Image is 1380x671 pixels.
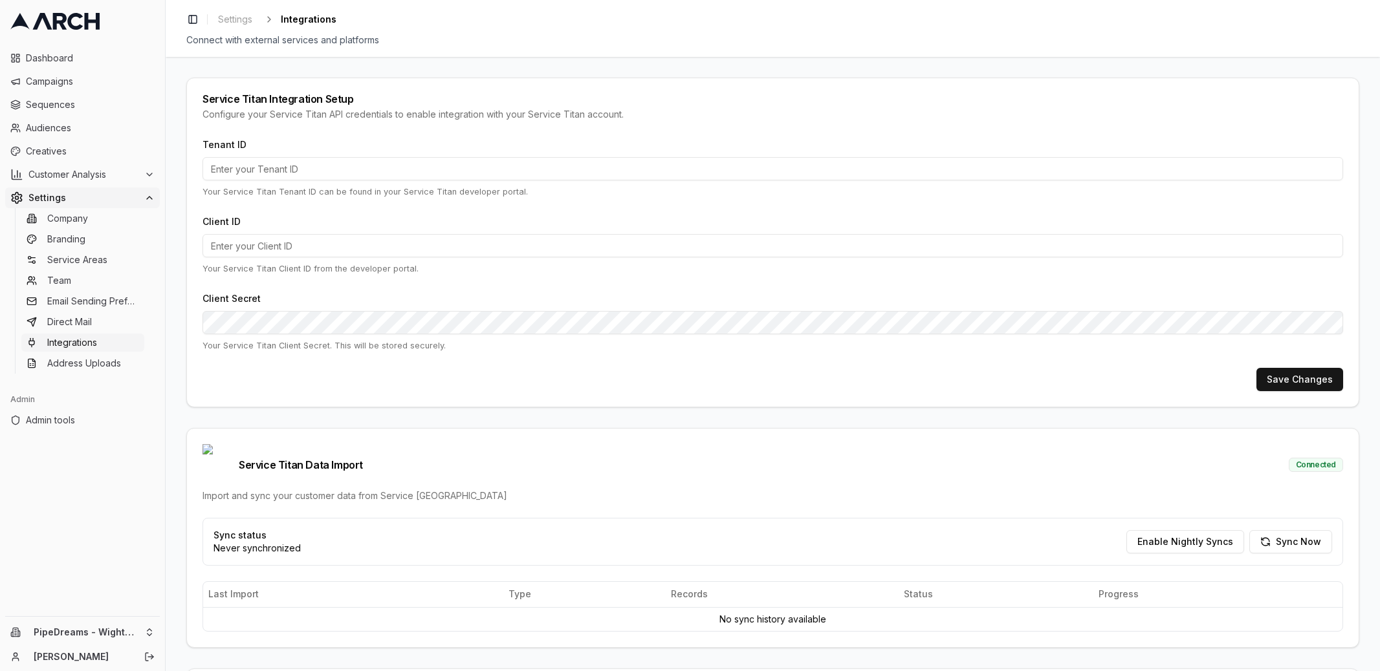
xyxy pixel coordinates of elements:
a: Creatives [5,141,160,162]
span: Direct Mail [47,315,92,328]
span: Settings [28,191,139,204]
input: Enter your Client ID [203,234,1343,257]
div: Service Titan Integration Setup [203,94,1343,104]
img: Service Titan logo [203,444,234,485]
p: Your Service Titan Client Secret. This will be stored securely. [203,339,1343,352]
a: Branding [21,230,144,248]
div: Connected [1289,458,1343,472]
a: Settings [213,10,257,28]
th: Progress [1093,582,1342,608]
a: Email Sending Preferences [21,292,144,310]
span: Sequences [26,98,155,111]
th: Last Import [203,582,503,608]
button: Settings [5,187,160,208]
div: Import and sync your customer data from Service [GEOGRAPHIC_DATA] [203,489,1343,502]
th: Status [899,582,1093,608]
button: Log out [140,648,159,666]
th: Type [503,582,666,608]
p: Your Service Titan Client ID from the developer portal. [203,262,1343,275]
a: Dashboard [5,48,160,69]
button: Enable Nightly Syncs [1126,530,1244,553]
button: Customer Analysis [5,164,160,185]
label: Client ID [203,216,241,227]
nav: breadcrumb [213,10,336,28]
span: Email Sending Preferences [47,295,139,308]
p: Never synchronized [214,542,301,555]
span: Admin tools [26,414,155,427]
a: Campaigns [5,71,160,92]
a: Address Uploads [21,354,144,372]
span: Team [47,274,71,287]
a: [PERSON_NAME] [34,650,130,663]
th: Records [666,582,899,608]
span: Audiences [26,122,155,134]
a: Direct Mail [21,313,144,331]
span: Service Areas [47,253,107,266]
span: Company [47,212,88,225]
div: Connect with external services and platforms [186,34,1359,47]
label: Client Secret [203,293,261,304]
button: PipeDreams - Wighton's Plumbing, Heating & Air Conditioning [5,622,160,643]
span: Address Uploads [47,357,121,370]
span: PipeDreams - Wighton's Plumbing, Heating & Air Conditioning [34,626,139,638]
a: Company [21,209,144,228]
a: Sequences [5,94,160,115]
span: Settings [218,13,252,26]
span: Service Titan Data Import [203,444,363,485]
a: Audiences [5,118,160,138]
a: Service Areas [21,251,144,269]
button: Sync Now [1249,530,1332,553]
span: Integrations [281,13,336,26]
span: Customer Analysis [28,168,139,181]
p: Your Service Titan Tenant ID can be found in your Service Titan developer portal. [203,186,1343,198]
input: Enter your Tenant ID [203,157,1343,180]
a: Admin tools [5,410,160,431]
span: Creatives [26,145,155,158]
div: Admin [5,389,160,410]
span: Branding [47,233,85,246]
td: No sync history available [203,608,1342,632]
span: Integrations [47,336,97,349]
span: Dashboard [26,52,155,65]
a: Team [21,272,144,290]
div: Configure your Service Titan API credentials to enable integration with your Service Titan account. [203,108,1343,121]
p: Sync status [214,529,301,542]
span: Campaigns [26,75,155,88]
label: Tenant ID [203,139,246,150]
button: Save Changes [1256,368,1343,391]
a: Integrations [21,334,144,352]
